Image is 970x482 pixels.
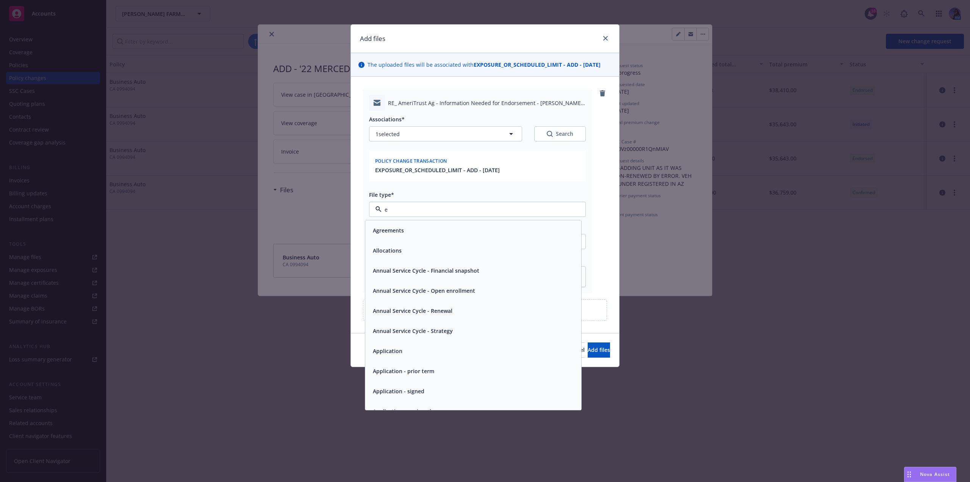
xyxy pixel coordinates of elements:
[920,471,950,477] span: Nova Assist
[373,226,404,234] button: Agreements
[904,467,914,482] div: Drag to move
[382,206,570,214] input: Filter by keyword
[904,467,956,482] button: Nova Assist
[369,191,394,198] span: File type*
